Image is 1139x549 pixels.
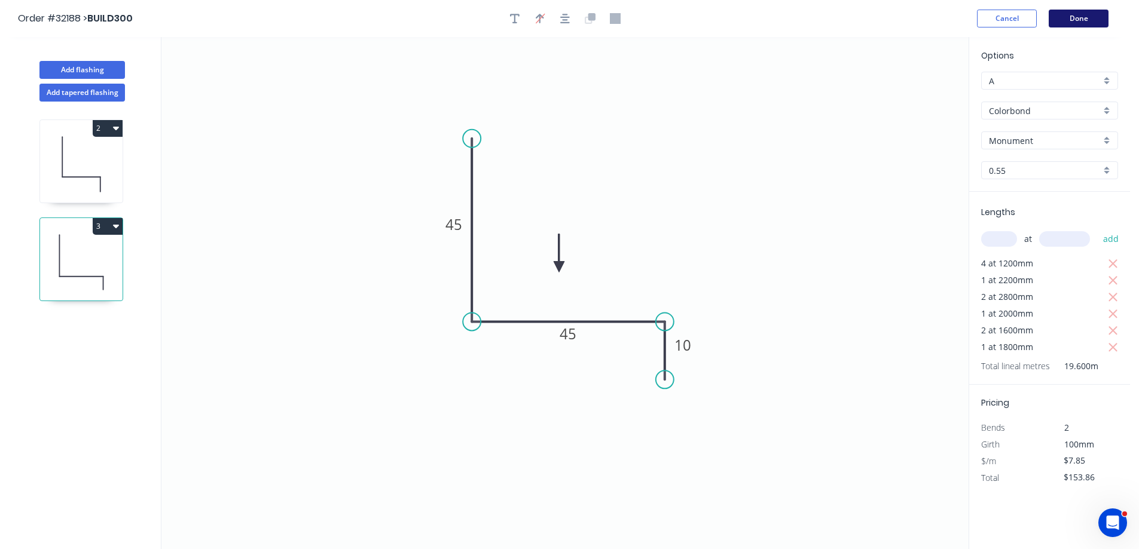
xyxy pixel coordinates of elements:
button: Done [1049,10,1109,27]
span: Total [981,472,999,483]
input: Colour [989,134,1101,147]
button: Add flashing [39,61,125,79]
button: 3 [93,218,123,235]
span: 1 at 2200mm [981,272,1033,289]
span: 19.600m [1050,358,1098,375]
span: Pricing [981,397,1009,409]
span: Girth [981,438,1000,450]
span: 100mm [1064,438,1094,450]
tspan: 45 [445,214,462,234]
tspan: 45 [560,324,576,343]
iframe: Intercom live chat [1098,508,1127,537]
span: 2 at 2800mm [981,289,1033,305]
button: add [1097,229,1125,249]
svg: 0 [161,37,969,549]
span: 2 [1064,422,1069,433]
input: Thickness [989,164,1101,177]
span: BUILD300 [87,11,133,25]
span: Order #32188 > [18,11,87,25]
span: Total lineal metres [981,358,1050,375]
input: Material [989,105,1101,117]
span: Bends [981,422,1005,433]
tspan: 10 [674,335,691,355]
span: 1 at 2000mm [981,305,1033,322]
button: Cancel [977,10,1037,27]
span: 1 at 1800mm [981,339,1033,355]
input: Price level [989,75,1101,87]
button: Add tapered flashing [39,84,125,102]
span: $/m [981,455,996,467]
button: 2 [93,120,123,137]
span: 4 at 1200mm [981,255,1033,272]
span: at [1024,231,1032,247]
span: Options [981,50,1014,62]
span: Lengths [981,206,1015,218]
span: 2 at 1600mm [981,322,1033,339]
